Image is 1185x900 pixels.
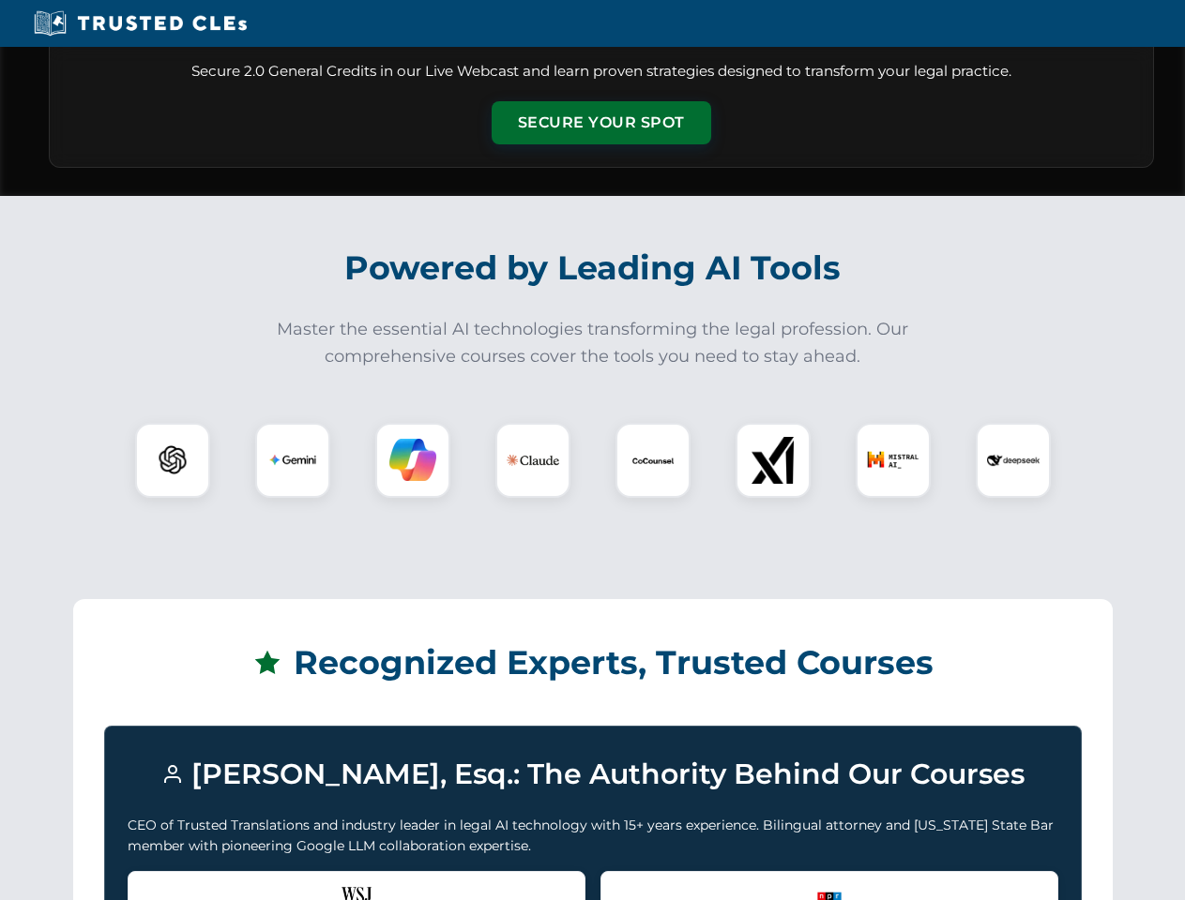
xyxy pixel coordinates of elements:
p: CEO of Trusted Translations and industry leader in legal AI technology with 15+ years experience.... [128,815,1058,857]
div: ChatGPT [135,423,210,498]
div: Mistral AI [856,423,931,498]
div: Claude [495,423,570,498]
button: Secure Your Spot [492,101,711,144]
div: xAI [736,423,811,498]
img: Trusted CLEs [28,9,252,37]
img: xAI Logo [750,437,797,484]
div: CoCounsel [615,423,691,498]
img: DeepSeek Logo [987,434,1040,487]
h2: Powered by Leading AI Tools [73,235,1113,301]
img: Gemini Logo [269,437,316,484]
p: Master the essential AI technologies transforming the legal profession. Our comprehensive courses... [265,316,921,370]
h3: [PERSON_NAME], Esq.: The Authority Behind Our Courses [128,749,1058,800]
img: CoCounsel Logo [630,437,676,484]
img: Claude Logo [507,434,559,487]
div: DeepSeek [976,423,1051,498]
div: Copilot [375,423,450,498]
img: ChatGPT Logo [145,433,200,487]
img: Copilot Logo [389,437,436,484]
img: Mistral AI Logo [867,434,919,487]
p: Secure 2.0 General Credits in our Live Webcast and learn proven strategies designed to transform ... [72,61,1131,82]
h2: Recognized Experts, Trusted Courses [104,630,1082,696]
div: Gemini [255,423,330,498]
